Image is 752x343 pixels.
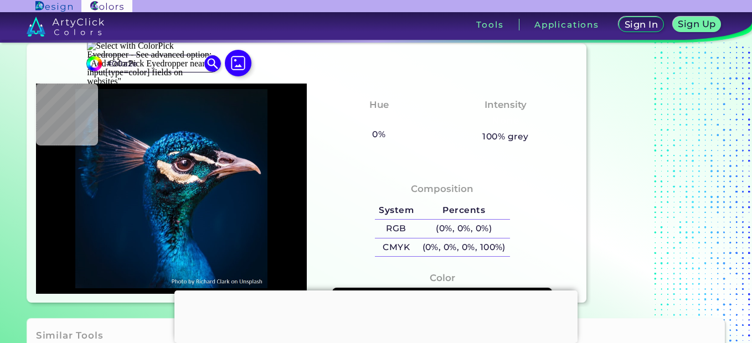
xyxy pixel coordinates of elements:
[375,238,418,257] h5: CMYK
[418,201,510,220] h5: Percents
[487,115,524,128] h3: None
[678,19,716,28] h5: Sign Up
[174,290,578,340] iframe: Advertisement
[619,17,664,33] a: Sign In
[375,220,418,238] h5: RGB
[204,55,221,72] img: icon search
[225,50,251,76] img: icon picture
[102,56,205,71] input: type color..
[485,97,527,113] h4: Intensity
[482,129,528,144] h5: 100% grey
[534,20,599,29] h3: Applications
[375,201,418,220] h5: System
[673,17,720,33] a: Sign Up
[591,18,729,307] iframe: Advertisement
[368,127,390,142] h5: 0%
[42,89,301,288] img: img_pavlin.jpg
[476,20,503,29] h3: Tools
[430,270,455,286] h4: Color
[418,220,510,238] h5: (0%, 0%, 0%)
[369,97,389,113] h4: Hue
[418,238,510,257] h5: (0%, 0%, 0%, 100%)
[411,181,473,197] h4: Composition
[36,329,104,342] h3: Similar Tools
[27,17,105,37] img: logo_artyclick_colors_white.svg
[35,1,73,12] img: ArtyClick Design logo
[625,20,658,29] h5: Sign In
[360,115,398,128] h3: None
